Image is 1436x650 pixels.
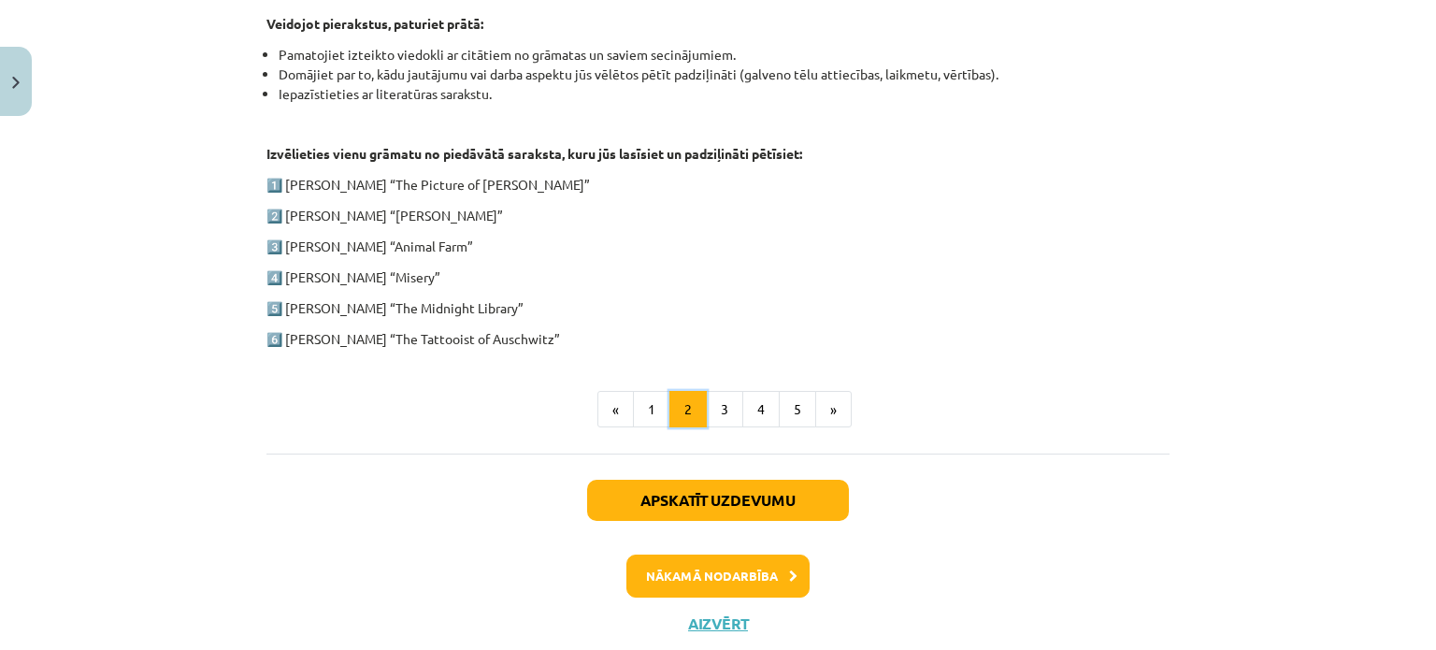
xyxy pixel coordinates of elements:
p: 6️⃣ [PERSON_NAME] “The Tattooist of Auschwitz” [266,329,1170,349]
p: 2️⃣ [PERSON_NAME] “[PERSON_NAME]” [266,206,1170,225]
nav: Page navigation example [266,391,1170,428]
li: Iepazīstieties ar literatūras sarakstu. [279,84,1170,104]
button: 5 [779,391,816,428]
strong: Veidojot pierakstus, paturiet prātā: [266,15,483,32]
button: » [815,391,852,428]
button: Apskatīt uzdevumu [587,480,849,521]
button: 1 [633,391,670,428]
button: « [597,391,634,428]
img: icon-close-lesson-0947bae3869378f0d4975bcd49f059093ad1ed9edebbc8119c70593378902aed.svg [12,77,20,89]
button: 4 [742,391,780,428]
li: Pamatojiet izteikto viedokli ar citātiem no grāmatas un saviem secinājumiem. [279,45,1170,65]
p: 3️⃣ [PERSON_NAME] “Animal Farm” [266,237,1170,256]
li: Domājiet par to, kādu jautājumu vai darba aspektu jūs vēlētos pētīt padziļināti (galveno tēlu att... [279,65,1170,84]
p: 1️⃣ [PERSON_NAME] “The Picture of [PERSON_NAME]” [266,175,1170,195]
button: 3 [706,391,743,428]
button: 2 [669,391,707,428]
strong: Izvēlieties vienu grāmatu no piedāvātā saraksta, kuru jūs lasīsiet un padziļināti pētīsiet: [266,145,802,162]
button: Nākamā nodarbība [626,555,810,598]
p: 5️⃣ [PERSON_NAME] “The Midnight Library” [266,298,1170,318]
p: 4️⃣ [PERSON_NAME] “Misery” [266,267,1170,287]
button: Aizvērt [682,614,754,633]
